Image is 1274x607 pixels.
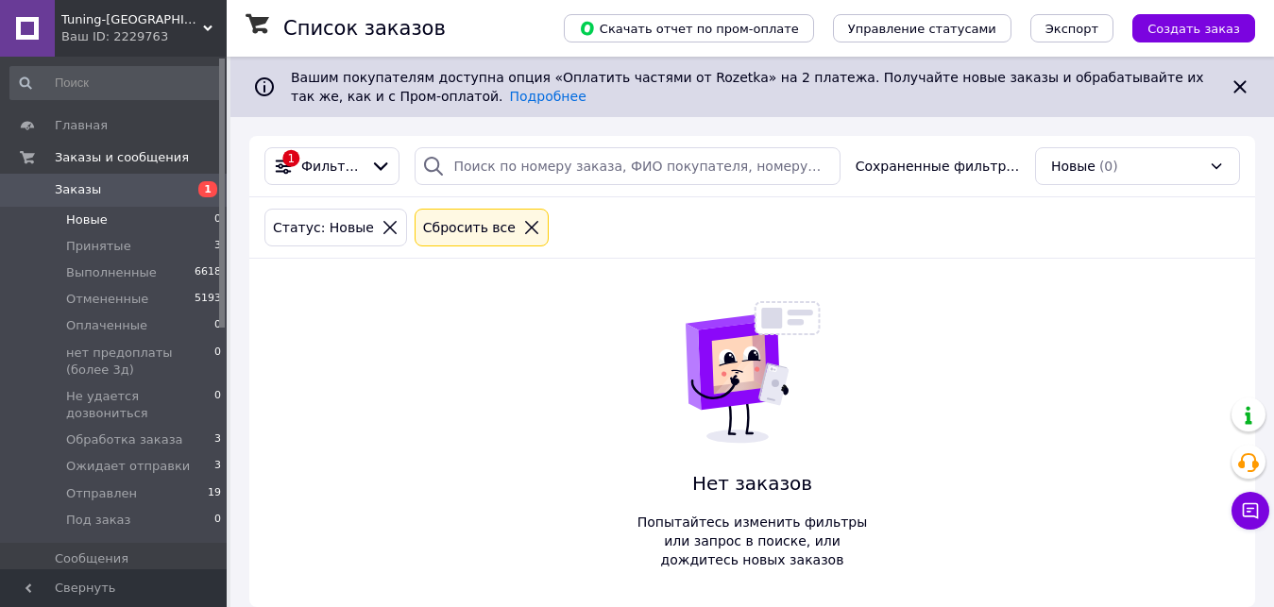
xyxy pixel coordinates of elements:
[66,388,214,422] span: Не удается дозвониться
[66,485,137,502] span: Отправлен
[415,147,840,185] input: Поиск по номеру заказа, ФИО покупателя, номеру телефона, Email, номеру накладной
[269,217,378,238] div: Статус: Новые
[291,70,1204,104] span: Вашим покупателям доступна опция «Оплатить частями от Rozetka» на 2 платежа. Получайте новые зака...
[301,157,363,176] span: Фильтры
[833,14,1011,42] button: Управление статусами
[66,512,130,529] span: Под заказ
[1132,14,1255,42] button: Создать заказ
[510,89,586,104] a: Подробнее
[198,181,217,197] span: 1
[628,513,877,569] span: Попытайтесь изменить фильтры или запрос в поиске, или дождитесь новых заказов
[214,317,221,334] span: 0
[1113,20,1255,35] a: Создать заказ
[856,157,1020,176] span: Сохраненные фильтры:
[66,458,190,475] span: Ожидает отправки
[1045,22,1098,36] span: Экспорт
[283,17,446,40] h1: Список заказов
[1051,157,1096,176] span: Новые
[66,317,147,334] span: Оплаченные
[195,264,221,281] span: 6618
[66,211,108,228] span: Новые
[214,512,221,529] span: 0
[628,470,877,497] span: Нет заказов
[55,149,189,166] span: Заказы и сообщения
[214,431,221,448] span: 3
[214,388,221,422] span: 0
[419,217,519,238] div: Сбросить все
[1099,159,1118,174] span: (0)
[564,14,814,42] button: Скачать отчет по пром-оплате
[66,264,157,281] span: Выполненные
[848,22,996,36] span: Управление статусами
[66,431,183,448] span: Обработка заказа
[61,28,227,45] div: Ваш ID: 2229763
[214,345,221,379] span: 0
[214,211,221,228] span: 0
[9,66,223,100] input: Поиск
[66,238,131,255] span: Принятые
[579,20,799,37] span: Скачать отчет по пром-оплате
[214,458,221,475] span: 3
[195,291,221,308] span: 5193
[55,117,108,134] span: Главная
[208,485,221,502] span: 19
[66,291,148,308] span: Отмененные
[55,550,128,567] span: Сообщения
[61,11,203,28] span: Tuning-Ukraine - интернет магазин для тюнинга автомобилей
[66,345,214,379] span: нет предоплаты (более 3д)
[1030,14,1113,42] button: Экспорт
[214,238,221,255] span: 3
[55,181,101,198] span: Заказы
[1147,22,1240,36] span: Создать заказ
[1232,492,1269,530] button: Чат с покупателем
